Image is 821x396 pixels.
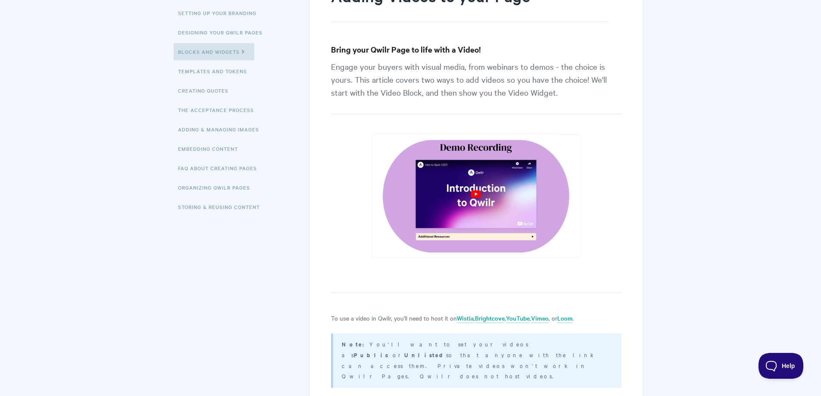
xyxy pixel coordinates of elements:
p: You'll want to set your videos as or so that anyone with the link can access them. Private videos... [342,339,610,381]
a: Blocks and Widgets [174,43,254,60]
a: FAQ About Creating Pages [178,159,263,177]
a: Creating Quotes [178,82,235,99]
p: To use a video in Qwilr, you'll need to host it on , , , , or . [331,313,621,323]
a: Embedding Content [178,140,244,157]
a: Templates and Tokens [178,62,253,80]
strong: Note: [342,340,369,348]
a: Adding & Managing Images [178,121,265,138]
strong: Unlisted [404,351,446,359]
a: Designing Your Qwilr Pages [178,24,269,41]
p: Engage your buyers with visual media, from webinars to demos - the choice is yours. This article ... [331,60,621,114]
iframe: Toggle Customer Support [759,353,804,379]
a: Brightcove [475,314,505,323]
a: The Acceptance Process [178,101,260,118]
a: Storing & Reusing Content [178,198,266,215]
a: Organizing Qwilr Pages [178,179,256,196]
strong: Public [354,351,393,359]
h3: Bring your Qwilr Page to life with a Video! [331,44,621,56]
img: file-tgRr2cBvUm.png [371,134,581,258]
a: YouTube [506,314,530,323]
a: Vimeo [531,314,549,323]
a: Wistia [457,314,474,323]
a: Loom [557,314,573,323]
a: Setting up your Branding [178,4,263,22]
